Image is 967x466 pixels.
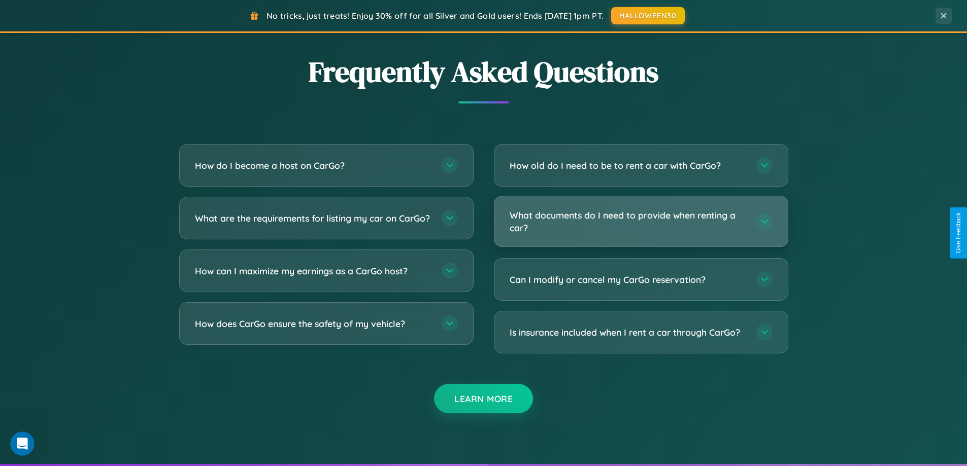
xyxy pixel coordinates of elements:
[510,273,746,286] h3: Can I modify or cancel my CarGo reservation?
[266,11,604,21] span: No tricks, just treats! Enjoy 30% off for all Silver and Gold users! Ends [DATE] 1pm PT.
[955,212,962,254] div: Give Feedback
[510,209,746,234] h3: What documents do I need to provide when renting a car?
[611,7,685,24] button: HALLOWEEN30
[510,326,746,339] h3: Is insurance included when I rent a car through CarGo?
[195,159,431,172] h3: How do I become a host on CarGo?
[195,317,431,330] h3: How does CarGo ensure the safety of my vehicle?
[195,212,431,225] h3: What are the requirements for listing my car on CarGo?
[195,265,431,277] h3: How can I maximize my earnings as a CarGo host?
[510,159,746,172] h3: How old do I need to be to rent a car with CarGo?
[434,384,533,413] button: Learn More
[179,52,788,91] h2: Frequently Asked Questions
[10,432,35,456] iframe: Intercom live chat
